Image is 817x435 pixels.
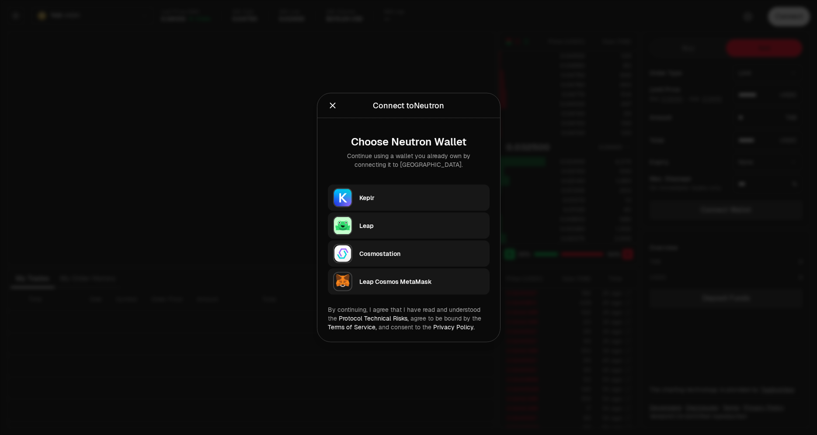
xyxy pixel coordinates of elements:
button: CosmostationCosmostation [328,241,490,267]
div: Continue using a wallet you already own by connecting it to [GEOGRAPHIC_DATA]. [335,152,483,169]
a: Terms of Service, [328,323,377,331]
div: Choose Neutron Wallet [335,136,483,148]
img: Keplr [333,188,352,207]
button: Close [328,100,337,112]
button: Leap Cosmos MetaMaskLeap Cosmos MetaMask [328,269,490,295]
button: KeplrKeplr [328,185,490,211]
a: Privacy Policy. [433,323,475,331]
img: Cosmostation [333,244,352,263]
div: Leap [359,221,484,230]
button: LeapLeap [328,213,490,239]
img: Leap Cosmos MetaMask [333,272,352,291]
a: Protocol Technical Risks, [339,314,409,322]
div: Connect to Neutron [373,100,444,112]
div: Cosmostation [359,249,484,258]
div: By continuing, I agree that I have read and understood the agree to be bound by the and consent t... [328,305,490,331]
div: Leap Cosmos MetaMask [359,277,484,286]
img: Leap [333,216,352,235]
div: Keplr [359,193,484,202]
